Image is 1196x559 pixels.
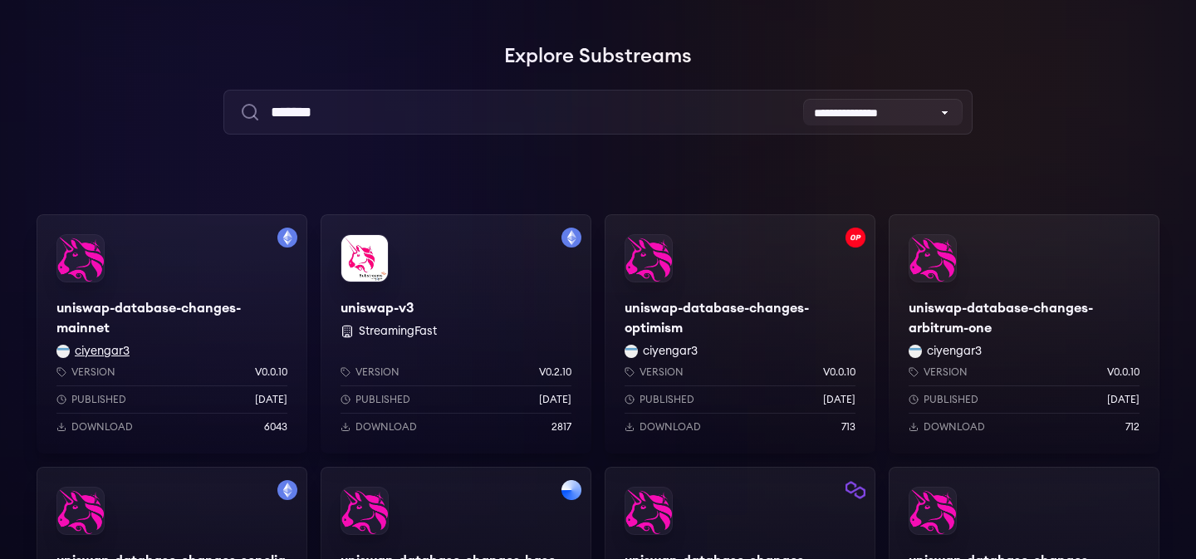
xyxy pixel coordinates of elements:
img: Filter by sepolia network [277,480,297,500]
p: Download [924,420,985,434]
p: 2817 [551,420,571,434]
a: Filter by optimism networkuniswap-database-changes-optimismuniswap-database-changes-optimismciyen... [605,214,875,454]
p: Download [71,420,133,434]
p: Version [924,365,968,379]
p: Download [640,420,701,434]
img: Filter by base network [561,480,581,500]
p: Download [355,420,417,434]
p: v0.0.10 [1107,365,1140,379]
p: v0.0.10 [823,365,855,379]
p: Published [71,393,126,406]
p: [DATE] [1107,393,1140,406]
p: 712 [1125,420,1140,434]
button: StreamingFast [359,323,437,340]
p: [DATE] [823,393,855,406]
button: ciyengar3 [927,343,982,360]
h1: Explore Substreams [37,40,1159,73]
p: Version [71,365,115,379]
p: Published [924,393,978,406]
a: Filter by mainnet networkuniswap-database-changes-mainnetuniswap-database-changes-mainnetciyengar... [37,214,307,454]
p: [DATE] [255,393,287,406]
button: ciyengar3 [643,343,698,360]
p: v0.2.10 [539,365,571,379]
p: v0.0.10 [255,365,287,379]
img: Filter by polygon network [846,480,865,500]
p: Version [640,365,684,379]
p: Version [355,365,399,379]
a: uniswap-database-changes-arbitrum-oneuniswap-database-changes-arbitrum-oneciyengar3 ciyengar3Vers... [889,214,1159,454]
a: Filter by mainnet networkuniswap-v3uniswap-v3 StreamingFastVersionv0.2.10Published[DATE]Download2817 [321,214,591,454]
img: Filter by mainnet network [561,228,581,248]
p: Published [640,393,694,406]
p: 6043 [264,420,287,434]
img: Filter by optimism network [846,228,865,248]
p: 713 [841,420,855,434]
img: Filter by mainnet network [277,228,297,248]
p: Published [355,393,410,406]
p: [DATE] [539,393,571,406]
button: ciyengar3 [75,343,130,360]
